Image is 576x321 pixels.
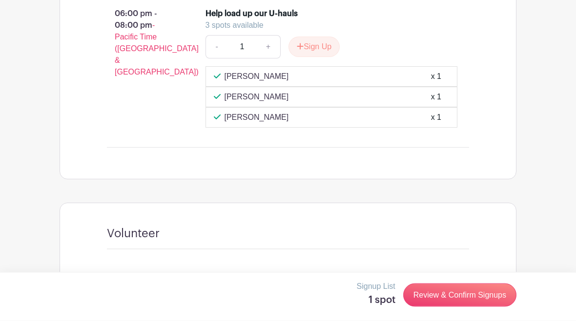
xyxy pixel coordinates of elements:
button: Sign Up [288,37,340,57]
a: - [206,36,228,59]
a: Review & Confirm Signups [403,283,516,307]
p: [PERSON_NAME] [225,92,289,103]
h4: Volunteer [107,227,160,241]
div: x 1 [431,112,441,124]
p: 06:00 pm - 08:00 pm [91,4,190,82]
h5: 1 spot [357,294,395,306]
p: Signup List [357,281,395,292]
div: x 1 [431,71,441,83]
span: - Pacific Time ([GEOGRAPHIC_DATA] & [GEOGRAPHIC_DATA]) [115,21,199,76]
a: + [256,36,281,59]
div: 3 spots available [206,20,450,32]
p: [PERSON_NAME] [225,112,289,124]
div: x 1 [431,92,441,103]
p: [PERSON_NAME] [225,71,289,83]
div: Help load up our U-hauls [206,8,298,20]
